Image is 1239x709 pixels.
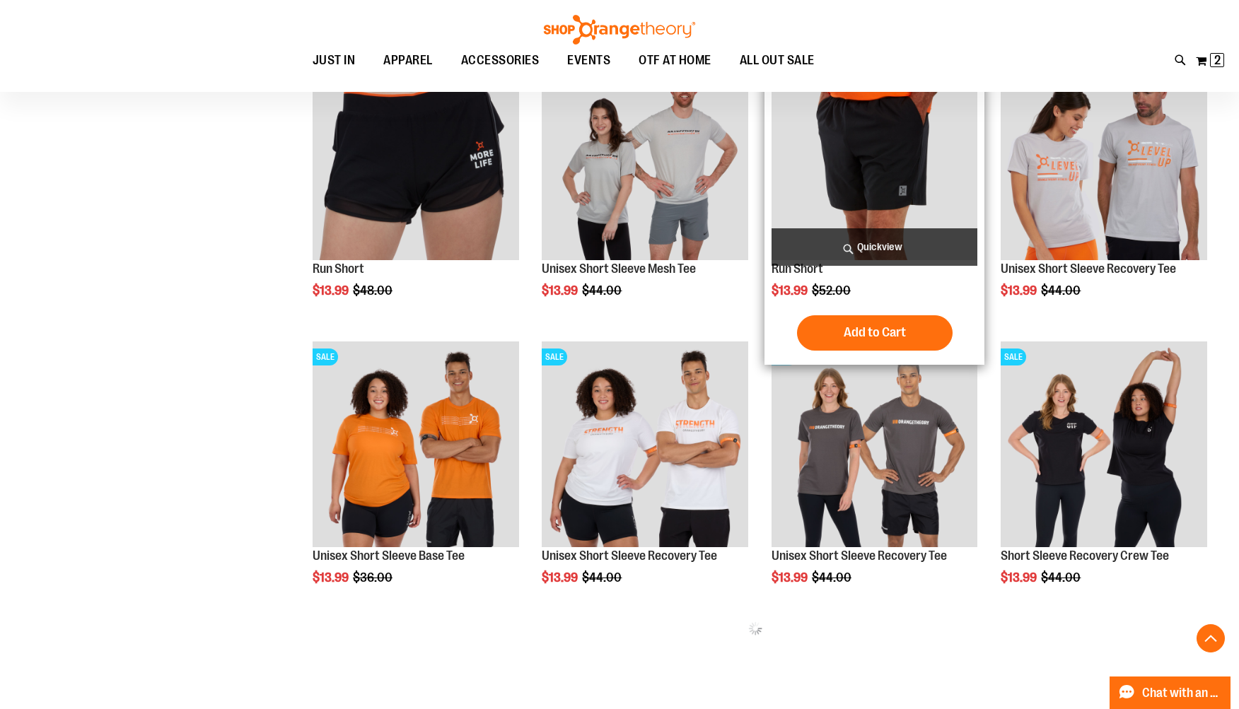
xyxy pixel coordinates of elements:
[542,54,748,261] img: Product image for Unisex Short Sleeve Mesh Tee
[542,54,748,263] a: Product image for Unisex Short Sleeve Mesh TeeSALE
[772,54,978,263] a: Product image for Run ShortSALE
[812,283,853,298] span: $52.00
[383,45,433,76] span: APPAREL
[306,47,526,334] div: product
[542,15,697,45] img: Shop Orangetheory
[313,45,356,76] span: JUST IN
[542,570,580,585] span: $13.99
[772,228,978,266] a: Quickview
[306,334,526,621] div: product
[639,45,711,76] span: OTF AT HOME
[313,341,519,548] img: Product image for Unisex Short Sleeve Base Tee
[313,262,364,276] a: Run Short
[772,54,978,261] img: Product image for Run Short
[772,283,810,298] span: $13.99
[542,262,696,276] a: Unisex Short Sleeve Mesh Tee
[535,334,755,621] div: product
[542,341,748,548] img: Product image for Unisex Short Sleeve Recovery Tee
[582,570,624,585] span: $44.00
[1001,54,1207,261] img: Product image for Unisex Short Sleeve Recovery Tee
[1197,624,1225,652] button: Back To Top
[313,341,519,550] a: Product image for Unisex Short Sleeve Base TeeSALE
[1142,686,1222,700] span: Chat with an Expert
[764,47,985,365] div: product
[1001,348,1026,365] span: SALE
[535,47,755,334] div: product
[1041,570,1083,585] span: $44.00
[1001,262,1176,276] a: Unisex Short Sleeve Recovery Tee
[797,315,953,351] button: Add to Cart
[994,334,1214,621] div: product
[567,45,610,76] span: EVENTS
[313,348,338,365] span: SALE
[1001,341,1207,548] img: Product image for Short Sleeve Recovery Crew Tee
[313,283,351,298] span: $13.99
[542,348,567,365] span: SALE
[461,45,540,76] span: ACCESSORIES
[313,54,519,263] a: Product image for Run ShortsSALE
[353,283,395,298] span: $48.00
[542,549,717,563] a: Unisex Short Sleeve Recovery Tee
[1001,341,1207,550] a: Product image for Short Sleeve Recovery Crew TeeSALE
[542,341,748,550] a: Product image for Unisex Short Sleeve Recovery TeeSALE
[313,549,465,563] a: Unisex Short Sleeve Base Tee
[1001,283,1039,298] span: $13.99
[1214,53,1221,67] span: 2
[1001,54,1207,263] a: Product image for Unisex Short Sleeve Recovery TeeSALE
[764,334,985,621] div: product
[844,324,906,340] span: Add to Cart
[772,549,947,563] a: Unisex Short Sleeve Recovery Tee
[353,570,395,585] span: $36.00
[313,54,519,261] img: Product image for Run Shorts
[772,262,823,276] a: Run Short
[582,283,624,298] span: $44.00
[1001,549,1169,563] a: Short Sleeve Recovery Crew Tee
[772,341,978,550] a: Product image for Unisex Short Sleeve Recovery TeeSALE
[994,47,1214,334] div: product
[313,570,351,585] span: $13.99
[748,621,762,635] img: ias-spinner.gif
[740,45,815,76] span: ALL OUT SALE
[1001,570,1039,585] span: $13.99
[1110,676,1231,709] button: Chat with an Expert
[1041,283,1083,298] span: $44.00
[812,570,854,585] span: $44.00
[542,283,580,298] span: $13.99
[772,341,978,548] img: Product image for Unisex Short Sleeve Recovery Tee
[772,570,810,585] span: $13.99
